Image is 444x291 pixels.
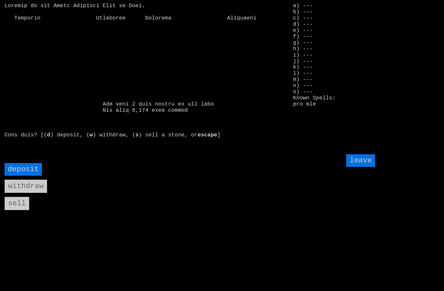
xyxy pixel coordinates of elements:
[5,163,42,176] input: deposit
[198,132,217,138] b: escape
[90,132,93,138] b: w
[346,154,375,167] input: leave
[47,132,50,138] b: d
[136,132,139,138] b: s
[293,3,440,90] stats: a) --- b) --- c) --- d) --- e) --- f) --- g) --- h) --- i) --- j) --- k) --- l) --- m) --- n) ---...
[5,3,284,148] larn: Loremip do sit Ametc Adipisci Elit se Doei. Temporin Utlaboree Dolorema Aliquaeni Adm veni 2 quis...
